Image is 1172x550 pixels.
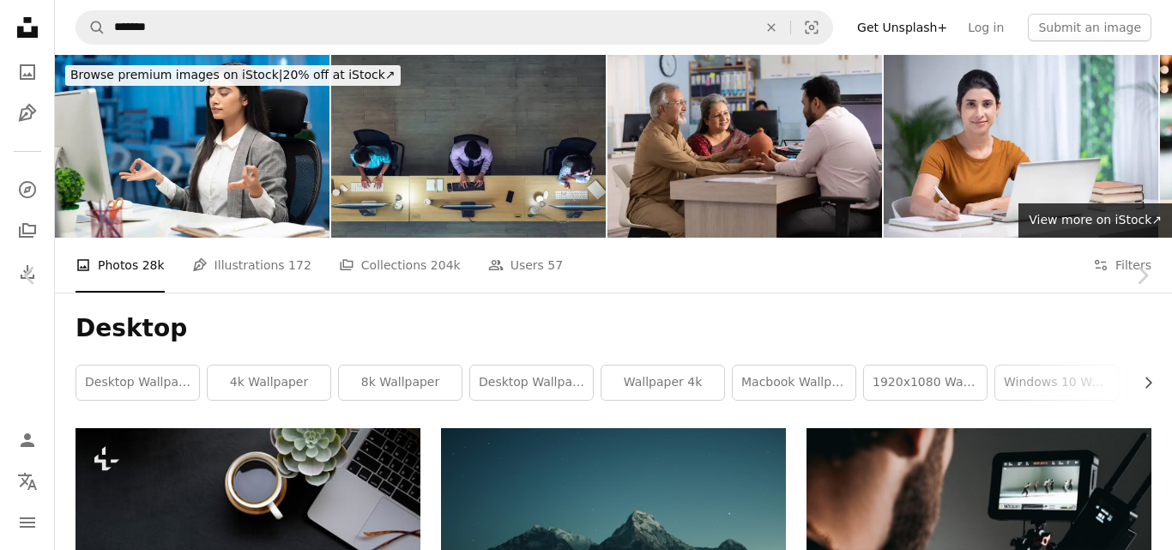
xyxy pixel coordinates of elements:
[1133,366,1151,400] button: scroll list to the right
[76,11,106,44] button: Search Unsplash
[339,238,461,293] a: Collections 204k
[607,55,882,238] img: Senior Couple Meeting with Financial advisor stock photo
[76,10,833,45] form: Find visuals sitewide
[1029,213,1162,227] span: View more on iStock ↗
[733,366,855,400] a: macbook wallpaper
[441,529,786,545] a: silhouette of mountains during nigh time photography
[547,256,563,275] span: 57
[339,366,462,400] a: 8k wallpaper
[76,313,1151,344] h1: Desktop
[431,256,461,275] span: 204k
[10,172,45,207] a: Explore
[752,11,790,44] button: Clear
[10,505,45,540] button: Menu
[55,55,329,238] img: Business woman at office, stock photo
[488,238,564,293] a: Users 57
[791,11,832,44] button: Visual search
[288,256,311,275] span: 172
[1018,203,1172,238] a: View more on iStock↗
[601,366,724,400] a: wallpaper 4k
[1028,14,1151,41] button: Submit an image
[10,55,45,89] a: Photos
[208,366,330,400] a: 4k wallpaper
[331,55,606,238] img: Top view of Asian Male customer care service working hard late in night shift at office
[55,55,411,96] a: Browse premium images on iStock|20% off at iStock↗
[847,14,958,41] a: Get Unsplash+
[10,96,45,130] a: Illustrations
[10,423,45,457] a: Log in / Sign up
[470,366,593,400] a: desktop wallpapers
[192,238,311,293] a: Illustrations 172
[70,68,396,82] span: 20% off at iStock ↗
[884,55,1158,238] img: Young woman - stock photo
[995,366,1118,400] a: windows 10 wallpaper
[10,464,45,499] button: Language
[958,14,1014,41] a: Log in
[76,366,199,400] a: desktop wallpaper
[70,68,282,82] span: Browse premium images on iStock |
[864,366,987,400] a: 1920x1080 wallpaper
[1093,238,1151,293] button: Filters
[1112,193,1172,358] a: Next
